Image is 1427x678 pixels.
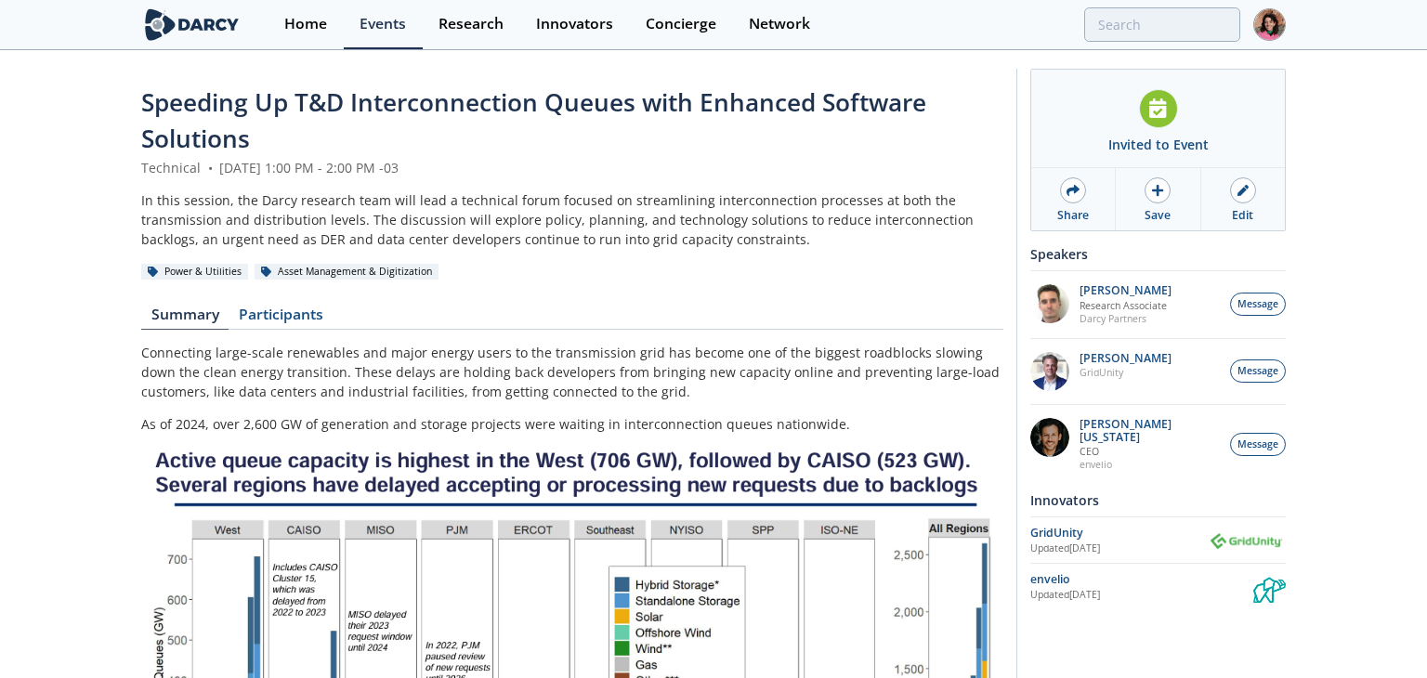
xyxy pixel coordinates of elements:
div: Events [360,17,406,32]
div: Updated [DATE] [1030,541,1208,556]
img: GridUnity [1208,529,1286,553]
p: Research Associate [1080,299,1172,312]
div: Updated [DATE] [1030,588,1253,603]
img: logo-wide.svg [141,8,242,41]
div: Home [284,17,327,32]
span: Message [1237,364,1278,379]
p: [PERSON_NAME] [1080,284,1172,297]
span: Speeding Up T&D Interconnection Queues with Enhanced Software Solutions [141,85,926,155]
div: GridUnity [1030,525,1208,541]
input: Advanced Search [1084,7,1240,42]
div: Speakers [1030,238,1286,270]
div: Power & Utilities [141,264,248,280]
img: d42dc26c-2a28-49ac-afde-9b58c84c0349 [1030,352,1069,391]
img: envelio [1253,570,1286,603]
p: [PERSON_NAME][US_STATE] [1080,418,1221,444]
span: Message [1237,437,1278,452]
span: • [204,159,216,176]
div: Concierge [646,17,716,32]
div: envelio [1030,571,1253,588]
a: Summary [141,307,229,330]
span: Message [1237,297,1278,312]
div: Technical [DATE] 1:00 PM - 2:00 PM -03 [141,158,1003,177]
a: Edit [1201,168,1285,230]
div: Share [1057,207,1089,224]
img: Profile [1253,8,1286,41]
p: Connecting large-scale renewables and major energy users to the transmission grid has become one ... [141,343,1003,401]
div: Edit [1232,207,1253,224]
div: Innovators [536,17,613,32]
img: f1d2b35d-fddb-4a25-bd87-d4d314a355e9 [1030,284,1069,323]
button: Message [1230,359,1286,383]
div: Invited to Event [1108,135,1209,154]
p: CEO [1080,445,1221,458]
p: envelio [1080,458,1221,471]
a: GridUnity Updated[DATE] GridUnity [1030,524,1286,556]
button: Message [1230,433,1286,456]
p: Darcy Partners [1080,312,1172,325]
a: envelio Updated[DATE] envelio [1030,570,1286,603]
div: Asset Management & Digitization [255,264,439,280]
div: Innovators [1030,484,1286,516]
p: GridUnity [1080,366,1172,379]
div: In this session, the Darcy research team will lead a technical forum focused on streamlining inte... [141,190,1003,249]
img: 1b183925-147f-4a47-82c9-16eeeed5003c [1030,418,1069,457]
a: Participants [229,307,333,330]
div: Network [749,17,810,32]
button: Message [1230,293,1286,316]
p: [PERSON_NAME] [1080,352,1172,365]
div: Research [439,17,504,32]
p: As of 2024, over 2,600 GW of generation and storage projects were waiting in interconnection queu... [141,414,1003,434]
div: Save [1145,207,1171,224]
